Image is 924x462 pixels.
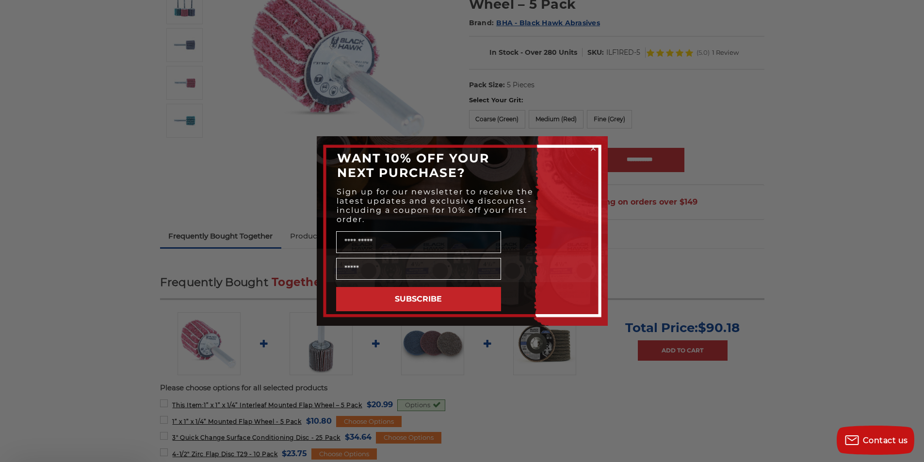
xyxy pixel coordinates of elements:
[337,151,489,180] span: WANT 10% OFF YOUR NEXT PURCHASE?
[863,436,908,445] span: Contact us
[837,426,914,455] button: Contact us
[336,258,501,280] input: Email
[337,187,534,224] span: Sign up for our newsletter to receive the latest updates and exclusive discounts - including a co...
[336,287,501,311] button: SUBSCRIBE
[588,143,598,153] button: Close dialog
